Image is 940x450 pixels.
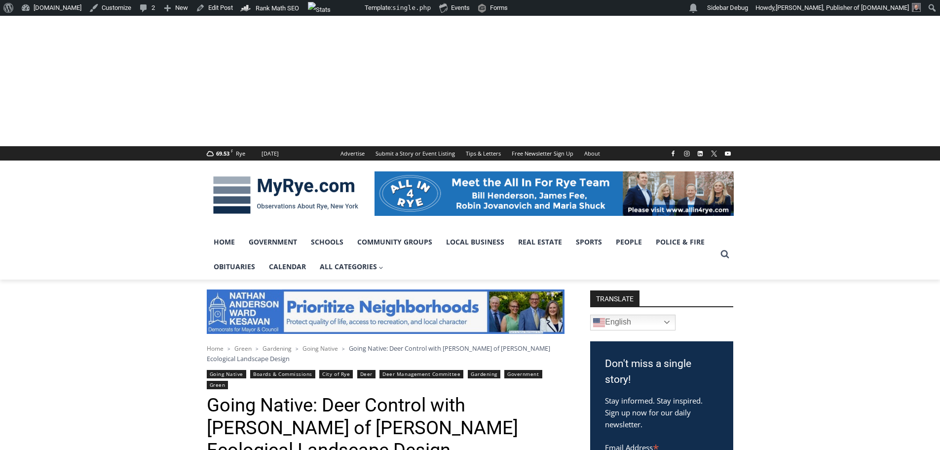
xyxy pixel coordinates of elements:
a: X [708,148,720,160]
a: Facebook [667,148,679,160]
a: YouTube [722,148,734,160]
img: All in for Rye [375,171,734,216]
span: > [256,345,259,352]
a: Obituaries [207,254,262,279]
span: Going Native: Deer Control with [PERSON_NAME] of [PERSON_NAME] Ecological Landscape Design [207,344,550,363]
a: Gardening [263,344,292,353]
a: People [609,230,649,254]
span: Rank Math SEO [256,4,299,12]
img: MyRye.com [207,169,365,221]
a: Going Native [207,370,246,378]
a: About [579,146,605,161]
a: Instagram [681,148,693,160]
p: Stay informed. Stay inspired. Sign up now for our daily newsletter. [605,395,718,430]
a: Home [207,344,224,353]
a: Deer Management Committee [379,370,463,378]
img: Views over 48 hours. Click for more Jetpack Stats. [308,2,363,14]
nav: Secondary Navigation [335,146,605,161]
a: Green [234,344,252,353]
h3: Don't miss a single story! [605,356,718,387]
a: Government [504,370,542,378]
a: Submit a Story or Event Listing [370,146,460,161]
span: 69.53 [216,150,229,157]
span: single.php [392,4,431,11]
a: Home [207,230,242,254]
nav: Primary Navigation [207,230,716,280]
strong: TRANSLATE [590,290,639,306]
a: Green [207,381,228,389]
a: Gardening [468,370,500,378]
img: en [593,317,605,328]
a: Real Estate [511,230,569,254]
a: City of Rye [319,370,353,378]
a: Community Groups [350,230,439,254]
a: Police & Fire [649,230,712,254]
span: F [231,148,233,154]
div: Rye [236,149,245,158]
span: [PERSON_NAME], Publisher of [DOMAIN_NAME] [776,4,909,11]
span: All Categories [320,261,384,272]
a: Going Native [302,344,338,353]
a: Calendar [262,254,313,279]
a: English [590,315,676,330]
a: Schools [304,230,350,254]
nav: Breadcrumbs [207,343,564,364]
a: Deer [357,370,376,378]
a: Local Business [439,230,511,254]
div: [DATE] [262,149,279,158]
a: Tips & Letters [460,146,506,161]
a: Government [242,230,304,254]
a: Sports [569,230,609,254]
a: Boards & Commissions [250,370,315,378]
a: Free Newsletter Sign Up [506,146,579,161]
span: > [342,345,345,352]
button: View Search Form [716,245,734,263]
a: All Categories [313,254,391,279]
span: > [227,345,230,352]
a: Advertise [335,146,370,161]
a: Linkedin [694,148,706,160]
span: > [296,345,299,352]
